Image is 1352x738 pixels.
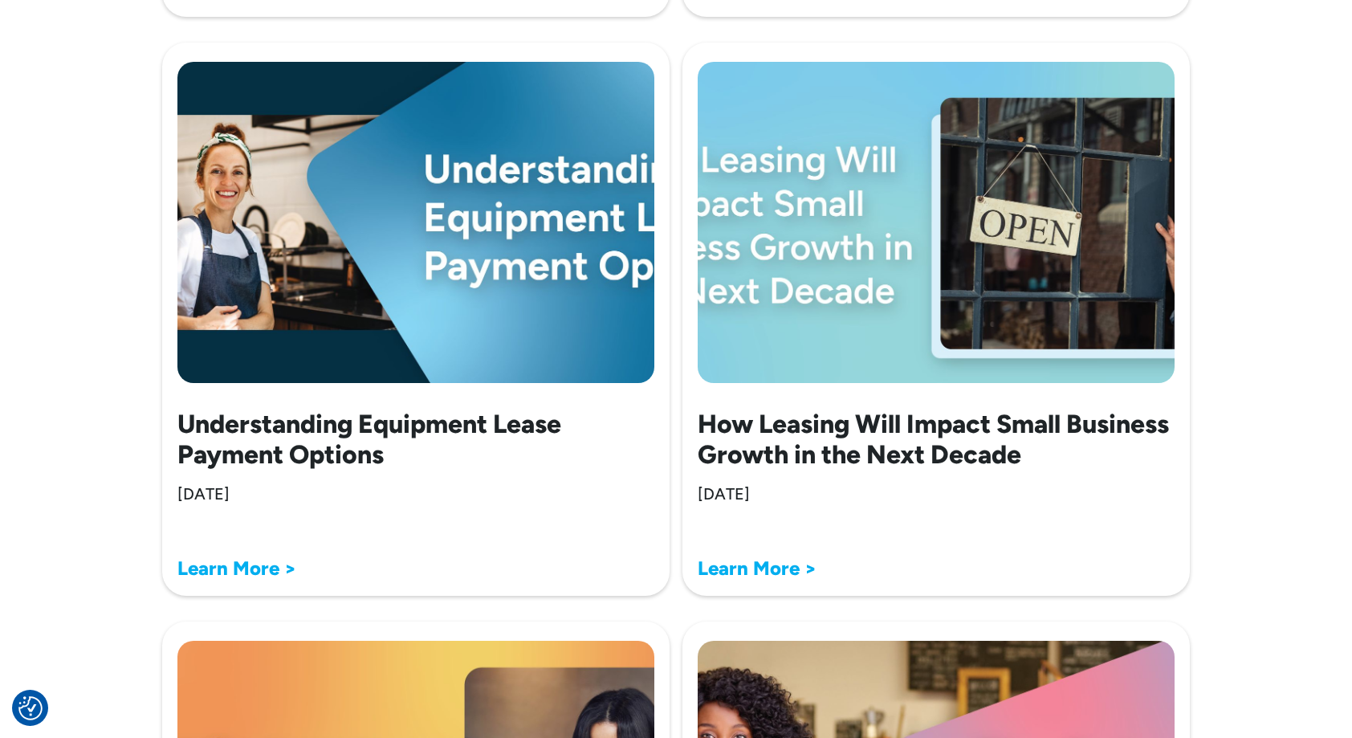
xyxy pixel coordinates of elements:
[18,696,43,720] button: Consent Preferences
[177,557,296,580] a: Learn More >
[177,409,654,471] h2: Understanding Equipment Lease Payment Options
[18,696,43,720] img: Revisit consent button
[177,483,230,504] div: [DATE]
[698,483,750,504] div: [DATE]
[698,409,1175,471] h2: How Leasing Will Impact Small Business Growth in the Next Decade
[698,557,816,580] a: Learn More >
